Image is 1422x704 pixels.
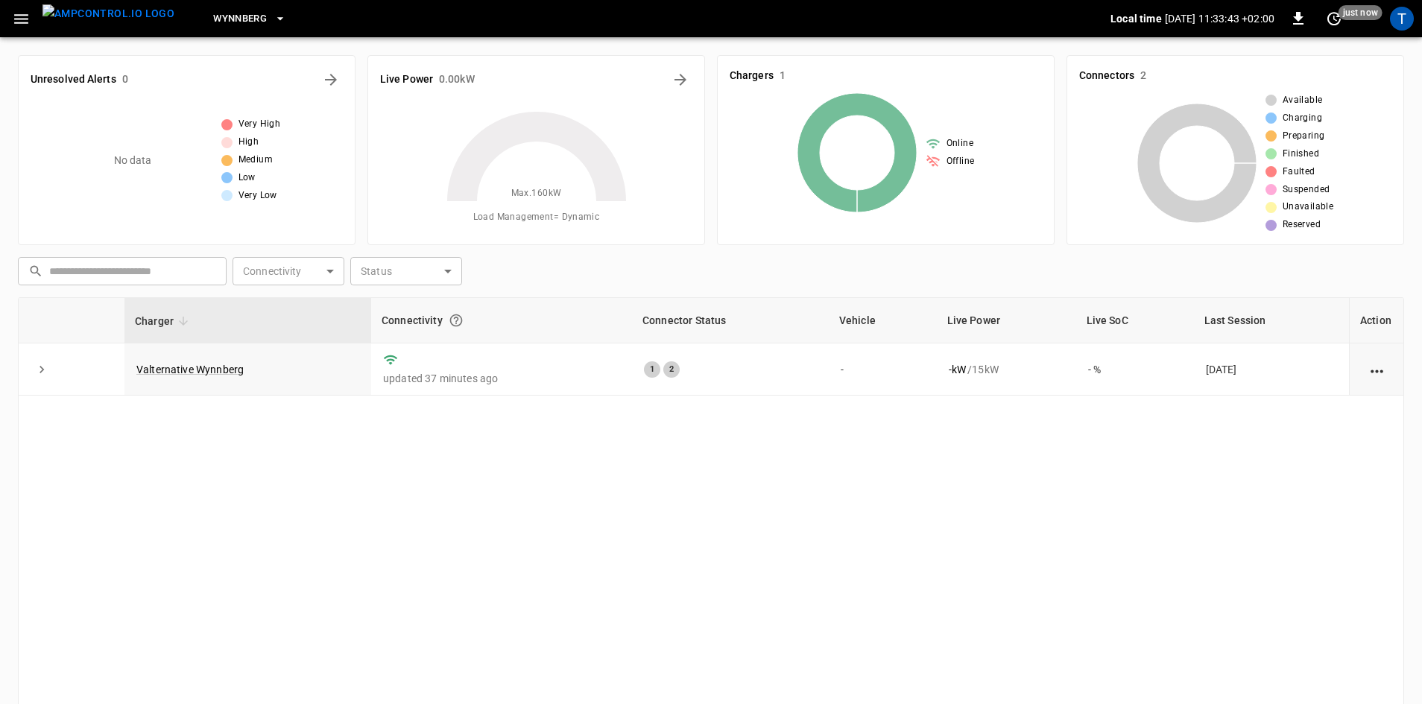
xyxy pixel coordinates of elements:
h6: 0 [122,72,128,88]
span: just now [1339,5,1382,20]
h6: Unresolved Alerts [31,72,116,88]
th: Vehicle [829,298,937,343]
th: Connector Status [632,298,829,343]
button: Energy Overview [669,68,692,92]
span: High [238,135,259,150]
span: Suspended [1283,183,1330,197]
button: Connection between the charger and our software. [443,307,470,334]
span: Preparing [1283,129,1325,144]
span: Finished [1283,147,1319,162]
span: Unavailable [1283,200,1333,215]
h6: 0.00 kW [439,72,475,88]
h6: 1 [780,68,786,84]
h6: Connectors [1079,68,1134,84]
button: All Alerts [319,68,343,92]
td: - % [1076,343,1194,396]
p: No data [114,153,152,168]
div: / 15 kW [949,362,1064,377]
h6: Chargers [730,68,774,84]
div: 2 [663,361,680,378]
button: set refresh interval [1322,7,1346,31]
span: Max. 160 kW [511,186,562,201]
span: Offline [947,154,975,169]
div: profile-icon [1390,7,1414,31]
img: ampcontrol.io logo [42,4,174,23]
span: Load Management = Dynamic [473,210,600,225]
button: Wynnberg [207,4,292,34]
span: Wynnberg [213,10,267,28]
th: Action [1349,298,1403,343]
span: Very Low [238,188,277,203]
span: Low [238,171,256,185]
h6: 2 [1140,68,1146,84]
span: Charging [1283,111,1322,126]
p: Local time [1110,11,1162,26]
th: Live Power [937,298,1076,343]
span: Medium [238,153,273,168]
div: Connectivity [382,307,622,334]
td: - [829,343,937,396]
div: 1 [644,361,660,378]
span: Faulted [1283,165,1315,180]
span: Very High [238,117,281,132]
div: action cell options [1368,362,1386,377]
p: - kW [949,362,966,377]
span: Charger [135,312,193,330]
th: Live SoC [1076,298,1194,343]
th: Last Session [1194,298,1349,343]
span: Available [1283,93,1323,108]
h6: Live Power [380,72,433,88]
p: [DATE] 11:33:43 +02:00 [1165,11,1274,26]
span: Online [947,136,973,151]
p: updated 37 minutes ago [383,371,620,386]
a: Valternative Wynnberg [136,364,244,375]
td: [DATE] [1194,343,1349,396]
button: expand row [31,358,53,381]
span: Reserved [1283,218,1321,232]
